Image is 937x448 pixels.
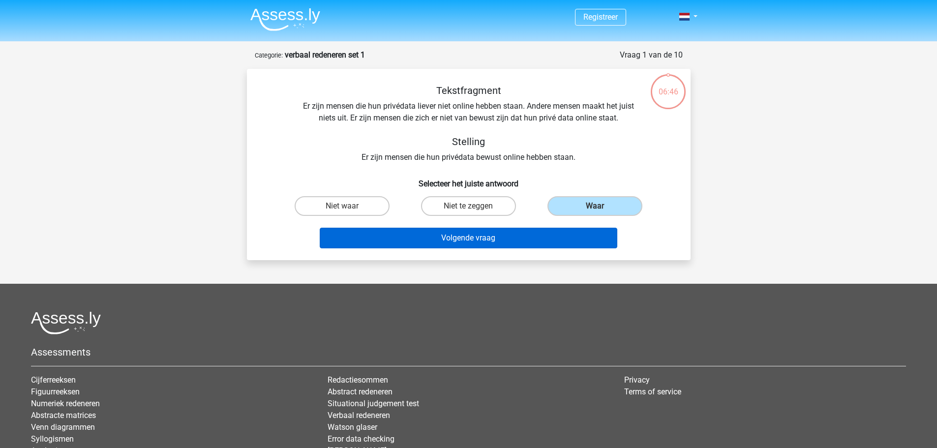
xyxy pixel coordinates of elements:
[294,136,643,148] h5: Stelling
[624,375,650,385] a: Privacy
[255,52,283,59] small: Categorie:
[328,422,377,432] a: Watson glaser
[31,375,76,385] a: Cijferreeksen
[547,196,642,216] label: Waar
[31,311,101,334] img: Assessly logo
[583,12,618,22] a: Registreer
[263,171,675,188] h6: Selecteer het juiste antwoord
[320,228,617,248] button: Volgende vraag
[31,434,74,444] a: Syllogismen
[328,411,390,420] a: Verbaal redeneren
[294,85,643,96] h5: Tekstfragment
[620,49,683,61] div: Vraag 1 van de 10
[31,346,906,358] h5: Assessments
[250,8,320,31] img: Assessly
[328,387,393,396] a: Abstract redeneren
[285,50,365,60] strong: verbaal redeneren set 1
[31,387,80,396] a: Figuurreeksen
[328,375,388,385] a: Redactiesommen
[263,85,675,163] div: Er zijn mensen die hun privédata liever niet online hebben staan. Andere mensen maakt het juist n...
[31,422,95,432] a: Venn diagrammen
[650,73,687,98] div: 06:46
[624,387,681,396] a: Terms of service
[421,196,516,216] label: Niet te zeggen
[31,399,100,408] a: Numeriek redeneren
[328,434,394,444] a: Error data checking
[31,411,96,420] a: Abstracte matrices
[295,196,390,216] label: Niet waar
[328,399,419,408] a: Situational judgement test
